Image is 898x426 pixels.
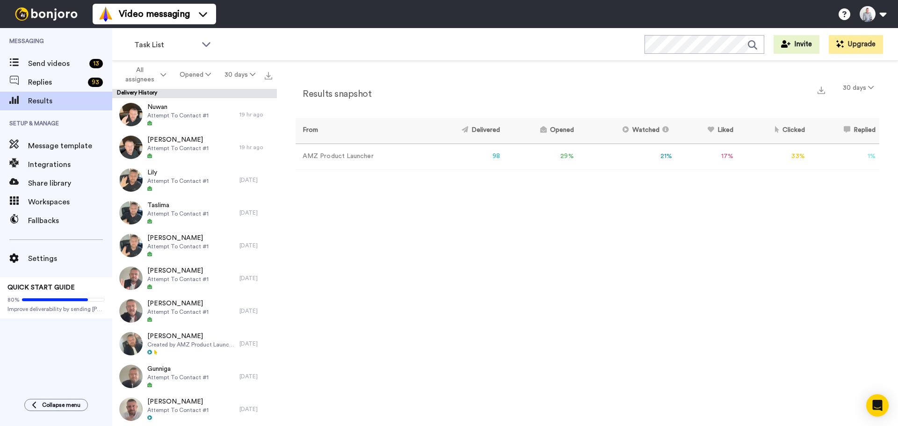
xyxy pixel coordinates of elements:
[829,35,883,54] button: Upgrade
[504,118,577,144] th: Opened
[147,243,209,250] span: Attempt To Contact #1
[504,144,577,169] td: 29 %
[239,111,272,118] div: 19 hr ago
[147,275,209,283] span: Attempt To Contact #1
[423,144,504,169] td: 98
[28,253,112,264] span: Settings
[147,102,209,112] span: Nuwan
[676,118,737,144] th: Liked
[239,242,272,249] div: [DATE]
[578,144,676,169] td: 21 %
[119,397,143,421] img: 0ab1d6f6-8832-49b5-b69f-56bf99dea812-thumb.jpg
[147,135,209,144] span: [PERSON_NAME]
[147,168,209,177] span: Lily
[119,332,143,355] img: 7e4f4cc1-f695-4cab-ab86-920e4fd3529f-thumb.jpg
[217,66,262,83] button: 30 days
[119,103,143,126] img: cca8b97b-e0c0-4d65-9cbd-362480c6d72b-thumb.jpg
[119,168,143,192] img: 127ae4e3-2c0d-4780-b0af-438cf1604aa0-thumb.jpg
[11,7,81,21] img: bj-logo-header-white.svg
[88,78,103,87] div: 93
[89,59,103,68] div: 13
[119,365,143,388] img: a13b13f4-5a32-4d24-8dae-4c463d7ee2d4-thumb.jpg
[147,201,209,210] span: Taslima
[296,118,423,144] th: From
[112,229,277,262] a: [PERSON_NAME]Attempt To Contact #1[DATE]
[147,210,209,217] span: Attempt To Contact #1
[112,295,277,327] a: [PERSON_NAME]Attempt To Contact #1[DATE]
[239,340,272,347] div: [DATE]
[737,118,809,144] th: Clicked
[239,274,272,282] div: [DATE]
[809,144,879,169] td: 1 %
[147,308,209,316] span: Attempt To Contact #1
[809,118,879,144] th: Replied
[28,178,112,189] span: Share library
[28,196,112,208] span: Workspaces
[239,307,272,315] div: [DATE]
[173,66,218,83] button: Opened
[112,89,277,98] div: Delivery History
[112,393,277,426] a: [PERSON_NAME]Attempt To Contact #1[DATE]
[28,58,86,69] span: Send videos
[147,397,209,406] span: [PERSON_NAME]
[239,144,272,151] div: 19 hr ago
[112,196,277,229] a: TaslimaAttempt To Contact #1[DATE]
[239,176,272,184] div: [DATE]
[239,373,272,380] div: [DATE]
[147,299,209,308] span: [PERSON_NAME]
[737,144,809,169] td: 33 %
[28,140,112,152] span: Message template
[147,144,209,152] span: Attempt To Contact #1
[818,87,825,94] img: export.svg
[28,215,112,226] span: Fallbacks
[119,7,190,21] span: Video messaging
[147,341,235,348] span: Created by AMZ Product Launcher
[114,62,173,88] button: All assignees
[866,394,889,417] div: Open Intercom Messenger
[265,72,272,79] img: export.svg
[28,77,84,88] span: Replies
[7,296,20,303] span: 80%
[147,406,209,414] span: Attempt To Contact #1
[296,144,423,169] td: AMZ Product Launcher
[147,233,209,243] span: [PERSON_NAME]
[112,164,277,196] a: LilyAttempt To Contact #1[DATE]
[147,177,209,185] span: Attempt To Contact #1
[239,405,272,413] div: [DATE]
[774,35,819,54] button: Invite
[112,327,277,360] a: [PERSON_NAME]Created by AMZ Product Launcher[DATE]
[815,83,828,96] button: Export a summary of each team member’s results that match this filter now.
[42,401,80,409] span: Collapse menu
[7,284,75,291] span: QUICK START GUIDE
[262,68,275,82] button: Export all results that match these filters now.
[423,118,504,144] th: Delivered
[147,112,209,119] span: Attempt To Contact #1
[147,364,209,374] span: Gunniga
[119,234,143,257] img: c1afeea2-44f4-411c-be6e-930c69f88358-thumb.jpg
[147,374,209,381] span: Attempt To Contact #1
[676,144,737,169] td: 17 %
[119,201,143,224] img: 0062657b-d83e-4ca7-b0e8-9be71bcc35d0-thumb.jpg
[24,399,88,411] button: Collapse menu
[112,262,277,295] a: [PERSON_NAME]Attempt To Contact #1[DATE]
[134,39,197,51] span: Task List
[147,266,209,275] span: [PERSON_NAME]
[239,209,272,217] div: [DATE]
[28,95,112,107] span: Results
[28,159,112,170] span: Integrations
[119,299,143,323] img: 99ca712c-ed1d-43d3-b6e2-4b6ce2d91696-thumb.jpg
[7,305,105,313] span: Improve deliverability by sending [PERSON_NAME]’s from your own email
[112,131,277,164] a: [PERSON_NAME]Attempt To Contact #119 hr ago
[112,98,277,131] a: NuwanAttempt To Contact #119 hr ago
[112,360,277,393] a: GunnigaAttempt To Contact #1[DATE]
[147,332,235,341] span: [PERSON_NAME]
[119,136,143,159] img: a3d1f550-8890-4dc8-b7b7-871cf63e25e5-thumb.jpg
[119,267,143,290] img: 7fddf020-c9b6-41d8-805e-1968125372be-thumb.jpg
[578,118,676,144] th: Watched
[296,89,371,99] h2: Results snapshot
[837,79,879,96] button: 30 days
[98,7,113,22] img: vm-color.svg
[121,65,159,84] span: All assignees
